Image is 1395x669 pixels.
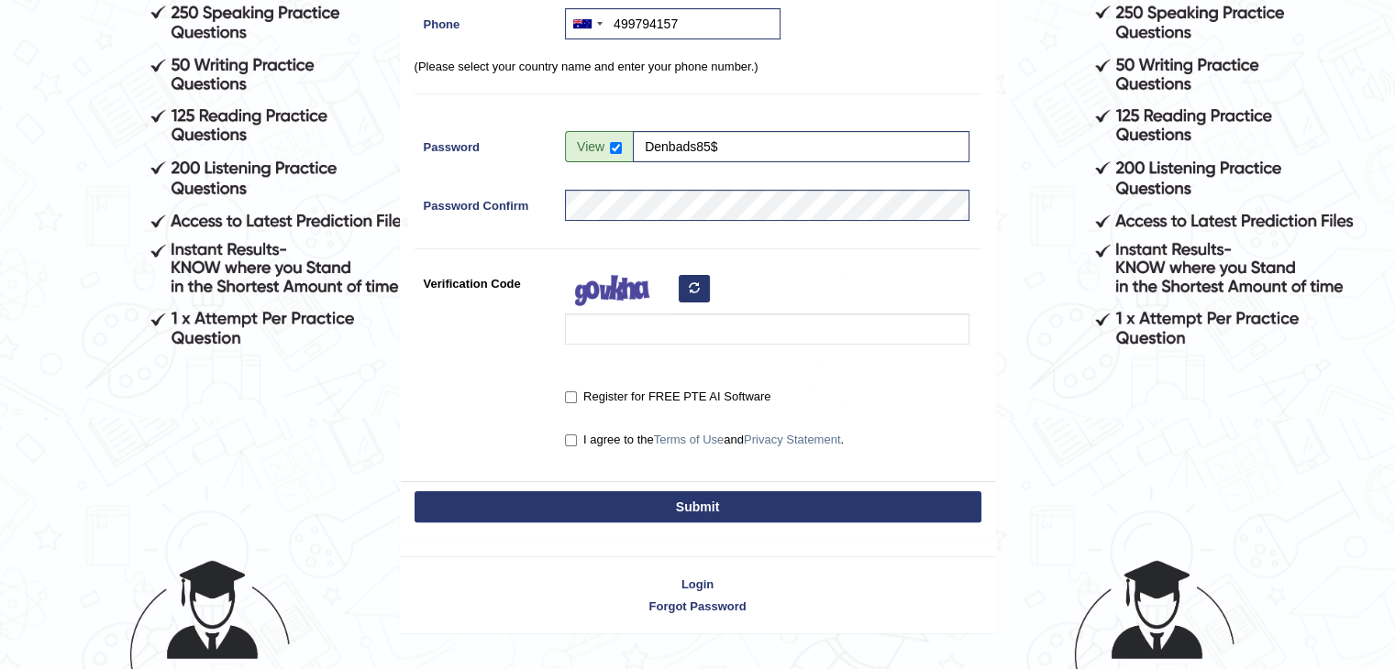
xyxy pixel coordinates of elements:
[610,142,622,154] input: Show/Hide Password
[565,388,770,406] label: Register for FREE PTE AI Software
[415,8,557,33] label: Phone
[566,9,608,38] div: Australia: +61
[415,268,557,292] label: Verification Code
[415,190,557,214] label: Password Confirm
[654,433,725,446] a: Terms of Use
[565,434,577,446] input: I agree to theTerms of UseandPrivacy Statement.
[744,433,841,446] a: Privacy Statement
[401,576,995,593] a: Login
[565,431,844,449] label: I agree to the and .
[415,58,981,75] p: (Please select your country name and enter your phone number.)
[401,598,995,615] a: Forgot Password
[565,8,781,39] input: +61 412 345 678
[415,131,557,156] label: Password
[565,391,577,403] input: Register for FREE PTE AI Software
[415,491,981,522] button: Submit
